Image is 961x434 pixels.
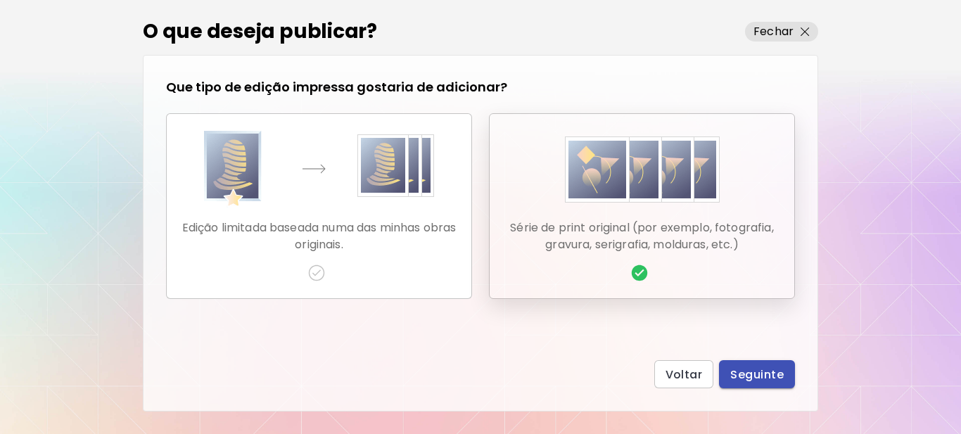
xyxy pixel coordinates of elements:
[489,113,795,299] button: Original Prints SeriesSérie de print original (por exemplo, fotografia, gravura, serigrafia, mold...
[178,219,460,253] p: Edição limitada baseada numa das minhas obras originais.
[631,264,648,281] img: checkmark
[166,113,472,299] button: Original ArtworkEdição limitada baseada numa das minhas obras originais.
[730,367,784,382] span: Seguinte
[654,360,714,388] button: Voltar
[204,131,434,208] img: Original Artwork
[666,367,703,382] span: Voltar
[565,131,720,208] img: Original Prints Series
[719,360,795,388] button: Seguinte
[166,78,507,96] h5: Que tipo de edição impressa gostaria de adicionar?
[501,219,783,253] p: Série de print original (por exemplo, fotografia, gravura, serigrafia, molduras, etc.)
